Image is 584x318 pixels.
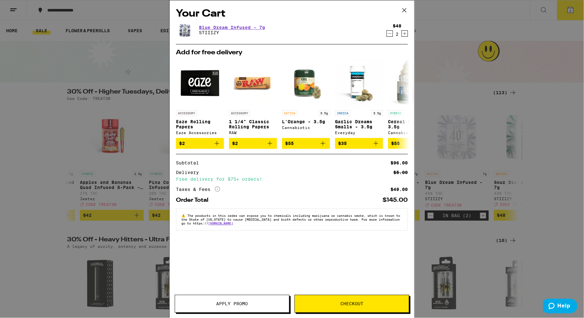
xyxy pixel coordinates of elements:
a: Open page for 1 1/4" Classic Rolling Papers from RAW [229,59,277,138]
span: $55 [285,141,294,146]
div: $145.00 [383,197,408,203]
img: Cannabiotix - Cereal Milk - 3.5g [388,59,436,107]
div: Delivery [176,170,203,175]
button: Decrement [386,30,393,37]
div: Subtotal [176,161,203,165]
span: $2 [179,141,185,146]
span: Checkout [340,301,363,306]
p: 3.5g [371,110,383,116]
img: Everyday - Garlic Dreams Smalls - 3.5g [335,59,383,107]
button: Add to bag [282,138,330,149]
h2: Your Cart [176,7,408,21]
div: Free delivery for $75+ orders! [176,177,408,181]
div: Everyday [335,131,383,135]
p: SATIVA [282,110,297,116]
a: [DOMAIN_NAME] [208,221,233,225]
p: L'Orange - 3.5g [282,119,330,124]
div: RAW [229,131,277,135]
img: Cannabiotix - L'Orange - 3.5g [282,59,330,107]
p: STIIIZY [199,30,265,35]
div: 2 [393,32,401,37]
p: 3.5g [318,110,330,116]
a: Blue Dream Infused - 7g [199,25,265,30]
img: RAW - 1 1/4" Classic Rolling Papers [229,59,277,107]
p: ACCESSORY [229,110,250,116]
button: Increment [401,30,408,37]
p: 1 1/4" Classic Rolling Papers [229,119,277,129]
button: Add to bag [229,138,277,149]
div: Taxes & Fees [176,186,220,192]
a: Open page for Garlic Dreams Smalls - 3.5g from Everyday [335,59,383,138]
div: Cannabiotix [282,125,330,130]
span: $2 [232,141,238,146]
button: Apply Promo [175,295,289,313]
div: Cannabiotix [388,131,436,135]
a: Open page for L'Orange - 3.5g from Cannabiotix [282,59,330,138]
img: Eaze Accessories - Eaze Rolling Papers [176,59,224,107]
p: HYBRID [388,110,403,116]
button: Add to bag [388,138,436,149]
div: $96.00 [391,161,408,165]
p: Cereal Milk - 3.5g [388,119,436,129]
div: $48 [393,23,401,28]
iframe: Opens a widget where you can find more information [543,299,577,314]
h2: Add for free delivery [176,49,408,56]
div: Order Total [176,197,213,203]
span: The products in this order can expose you to chemicals including marijuana or cannabis smoke, whi... [181,214,400,225]
div: $5.00 [393,170,408,175]
img: STIIIZY - Blue Dream Infused - 7g [176,21,194,39]
span: $55 [391,141,400,146]
span: $35 [338,141,347,146]
p: Garlic Dreams Smalls - 3.5g [335,119,383,129]
p: ACCESSORY [176,110,197,116]
div: Eaze Accessories [176,131,224,135]
button: Add to bag [335,138,383,149]
p: INDICA [335,110,350,116]
a: Open page for Cereal Milk - 3.5g from Cannabiotix [388,59,436,138]
span: Apply Promo [216,301,248,306]
button: Checkout [294,295,409,313]
span: ⚠️ [181,214,187,217]
p: Eaze Rolling Papers [176,119,224,129]
button: Add to bag [176,138,224,149]
a: Open page for Eaze Rolling Papers from Eaze Accessories [176,59,224,138]
div: $49.00 [391,187,408,192]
